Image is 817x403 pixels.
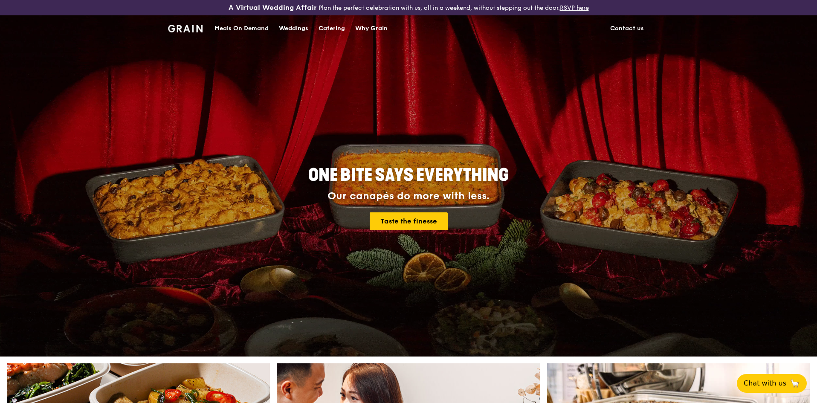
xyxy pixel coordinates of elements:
[308,165,509,186] span: ONE BITE SAYS EVERYTHING
[350,16,393,41] a: Why Grain
[168,25,203,32] img: Grain
[744,378,786,389] span: Chat with us
[274,16,313,41] a: Weddings
[168,15,203,41] a: GrainGrain
[370,212,448,230] a: Taste the finesse
[214,16,269,41] div: Meals On Demand
[737,374,807,393] button: Chat with us🦙
[229,3,317,12] h3: A Virtual Wedding Affair
[790,378,800,389] span: 🦙
[313,16,350,41] a: Catering
[355,16,388,41] div: Why Grain
[163,3,654,12] div: Plan the perfect celebration with us, all in a weekend, without stepping out the door.
[319,16,345,41] div: Catering
[560,4,589,12] a: RSVP here
[279,16,308,41] div: Weddings
[605,16,649,41] a: Contact us
[255,190,562,202] div: Our canapés do more with less.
